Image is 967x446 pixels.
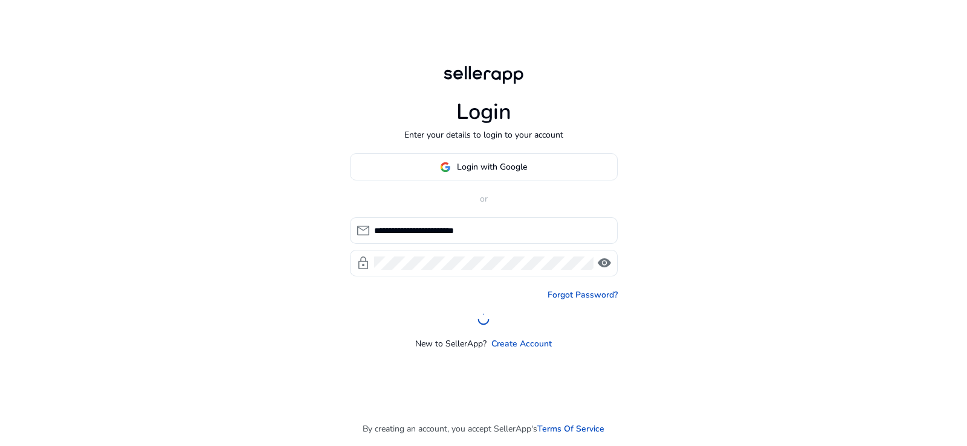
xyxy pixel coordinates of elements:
[350,193,618,205] p: or
[404,129,563,141] p: Enter your details to login to your account
[457,161,527,173] span: Login with Google
[415,337,487,350] p: New to SellerApp?
[356,223,370,238] span: mail
[537,422,604,435] a: Terms Of Service
[440,162,451,173] img: google-logo.svg
[548,288,618,301] a: Forgot Password?
[597,256,612,270] span: visibility
[350,153,618,180] button: Login with Google
[491,337,552,350] a: Create Account
[356,256,370,270] span: lock
[456,99,511,125] h1: Login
